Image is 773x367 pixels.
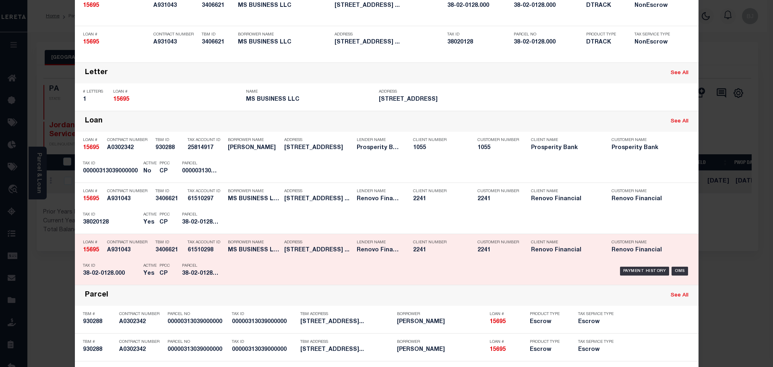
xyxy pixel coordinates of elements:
[612,189,680,194] p: Customer Name
[514,2,582,9] h5: 38-02-0128.000
[586,2,622,9] h5: DTRACK
[413,196,465,203] h5: 2241
[143,263,157,268] p: Active
[119,312,163,317] p: Contract Number
[159,219,170,226] h5: CP
[119,340,163,344] p: Contract Number
[83,145,99,151] strong: 15695
[612,240,680,245] p: Customer Name
[167,346,228,353] h5: 00000313039000000
[379,89,508,94] p: Address
[188,189,224,194] p: Tax Account ID
[477,240,519,245] p: Customer Number
[300,319,393,326] h5: 1114 ELMWOOD BLVD DALLAS,TX 752...
[300,346,393,353] h5: 1114 ELMWOOD BLVD DALLAS,TX 752...
[153,2,198,9] h5: A931043
[531,240,599,245] p: Client Name
[413,240,465,245] p: Client Number
[167,319,228,326] h5: 00000313039000000
[83,161,139,166] p: Tax ID
[578,312,614,317] p: Tax Service Type
[357,240,401,245] p: Lender Name
[413,138,465,143] p: Client Number
[182,219,218,226] h5: 38-02-0128.000
[530,346,566,353] h5: Escrow
[182,270,218,277] h5: 38-02-0128.000
[159,212,170,217] p: PPCC
[397,319,486,326] h5: MASAT MARK J
[143,212,157,217] p: Active
[612,138,680,143] p: Customer Name
[85,291,108,300] div: Parcel
[490,312,526,317] p: Loan #
[586,39,622,46] h5: DTRACK
[83,196,103,203] h5: 15695
[83,145,103,151] h5: 15695
[107,189,151,194] p: Contract Number
[167,340,228,344] p: Parcel No
[238,32,331,37] p: Borrower Name
[531,189,599,194] p: Client Name
[143,168,155,175] h5: No
[357,145,401,151] h5: Prosperity Bank
[284,240,353,245] p: Address
[246,96,375,103] h5: MS BUSINESS LLC
[159,270,170,277] h5: CP
[107,196,151,203] h5: A931043
[188,247,224,254] h5: 61510298
[83,319,115,326] h5: 930288
[357,196,401,203] h5: Renovo Financial
[83,32,149,37] p: Loan #
[586,32,622,37] p: Product Type
[671,293,688,298] a: See All
[202,32,234,37] p: TBM ID
[159,161,170,166] p: PPCC
[672,267,688,276] div: OMS
[107,138,151,143] p: Contract Number
[155,196,184,203] h5: 3406621
[284,138,353,143] p: Address
[635,39,675,46] h5: NonEscrow
[228,240,280,245] p: Borrower Name
[514,32,582,37] p: Parcel No
[232,312,296,317] p: Tax ID
[202,39,234,46] h5: 3406621
[300,312,393,317] p: TBM Address
[188,145,224,151] h5: 25814917
[188,138,224,143] p: Tax Account ID
[612,247,680,254] h5: Renovo Financial
[159,263,170,268] p: PPCC
[490,319,526,326] h5: 15695
[612,196,680,203] h5: Renovo Financial
[531,138,599,143] p: Client Name
[153,32,198,37] p: Contract Number
[477,189,519,194] p: Customer Number
[397,340,486,344] p: Borrower
[83,247,99,253] strong: 15695
[113,96,242,103] h5: 15695
[83,340,115,344] p: TBM #
[107,240,151,245] p: Contract Number
[335,2,443,9] h5: 1735 Market Street Ashland, PA ...
[232,319,296,326] h5: 00000313039000000
[155,145,184,151] h5: 930288
[335,39,443,46] h5: 1735 Market Street Ashland, PA ...
[514,39,582,46] h5: 38-02-0128.000
[182,263,218,268] p: Parcel
[671,70,688,76] a: See All
[620,267,670,276] div: Payment History
[490,346,526,353] h5: 15695
[490,319,506,325] strong: 15695
[284,247,353,254] h5: 1735 Market Street Ashland, PA ...
[83,89,109,94] p: # Letters
[357,189,401,194] p: Lender Name
[83,196,99,202] strong: 15695
[83,96,109,103] h5: 1
[531,247,599,254] h5: Renovo Financial
[379,96,508,103] h5: 6519-79th Street
[143,270,155,277] h5: Yes
[357,247,401,254] h5: Renovo Financial
[300,340,393,344] p: TBM Address
[83,138,103,143] p: Loan #
[413,189,465,194] p: Client Number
